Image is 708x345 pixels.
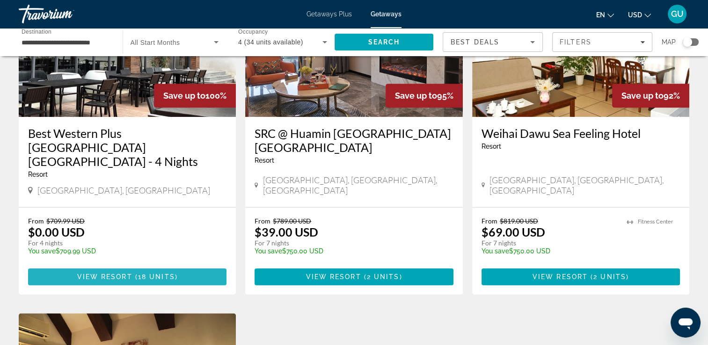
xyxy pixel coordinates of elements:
[596,11,605,19] span: en
[489,175,680,195] span: [GEOGRAPHIC_DATA], [GEOGRAPHIC_DATA], [GEOGRAPHIC_DATA]
[28,217,44,225] span: From
[19,2,112,26] a: Travorium
[255,239,444,247] p: For 7 nights
[28,126,226,168] a: Best Western Plus [GEOGRAPHIC_DATA] [GEOGRAPHIC_DATA] - 4 Nights
[451,38,499,46] span: Best Deals
[138,273,175,280] span: 18 units
[371,10,401,18] a: Getaways
[255,268,453,285] button: View Resort(2 units)
[665,4,689,24] button: User Menu
[255,247,282,255] span: You save
[307,10,352,18] a: Getaways Plus
[28,247,56,255] span: You save
[588,273,629,280] span: ( )
[154,84,236,108] div: 100%
[386,84,463,108] div: 95%
[482,217,497,225] span: From
[273,217,311,225] span: $789.00 USD
[263,175,453,195] span: [GEOGRAPHIC_DATA], [GEOGRAPHIC_DATA], [GEOGRAPHIC_DATA]
[28,225,85,239] p: $0.00 USD
[22,37,110,48] input: Select destination
[621,91,664,101] span: Save up to
[367,273,400,280] span: 2 units
[482,268,680,285] button: View Resort(2 units)
[482,247,509,255] span: You save
[28,239,217,247] p: For 4 nights
[552,32,652,52] button: Filters
[238,38,303,46] span: 4 (34 units available)
[335,34,434,50] button: Search
[28,268,226,285] button: View Resort(18 units)
[255,157,274,164] span: Resort
[671,308,701,338] iframe: Кнопка запуска окна обмена сообщениями
[163,91,205,101] span: Save up to
[22,29,51,35] span: Destination
[482,126,680,140] a: Weihai Dawu Sea Feeling Hotel
[638,219,673,225] span: Fitness Center
[671,9,684,19] span: GU
[596,8,614,22] button: Change language
[395,91,437,101] span: Save up to
[131,39,180,46] span: All Start Months
[482,239,617,247] p: For 7 nights
[132,273,178,280] span: ( )
[28,171,48,178] span: Resort
[593,273,626,280] span: 2 units
[255,126,453,154] a: SRC @ Huamin [GEOGRAPHIC_DATA] [GEOGRAPHIC_DATA]
[46,217,85,225] span: $709.99 USD
[361,273,402,280] span: ( )
[560,38,591,46] span: Filters
[37,185,210,195] span: [GEOGRAPHIC_DATA], [GEOGRAPHIC_DATA]
[238,29,268,35] span: Occupancy
[533,273,588,280] span: View Resort
[628,8,651,22] button: Change currency
[612,84,689,108] div: 92%
[255,225,318,239] p: $39.00 USD
[368,38,400,46] span: Search
[482,143,501,150] span: Resort
[451,36,535,48] mat-select: Sort by
[628,11,642,19] span: USD
[662,36,676,49] span: Map
[28,247,217,255] p: $709.99 USD
[482,247,617,255] p: $750.00 USD
[255,247,444,255] p: $750.00 USD
[255,217,270,225] span: From
[500,217,538,225] span: $819.00 USD
[482,225,545,239] p: $69.00 USD
[77,273,132,280] span: View Resort
[306,273,361,280] span: View Resort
